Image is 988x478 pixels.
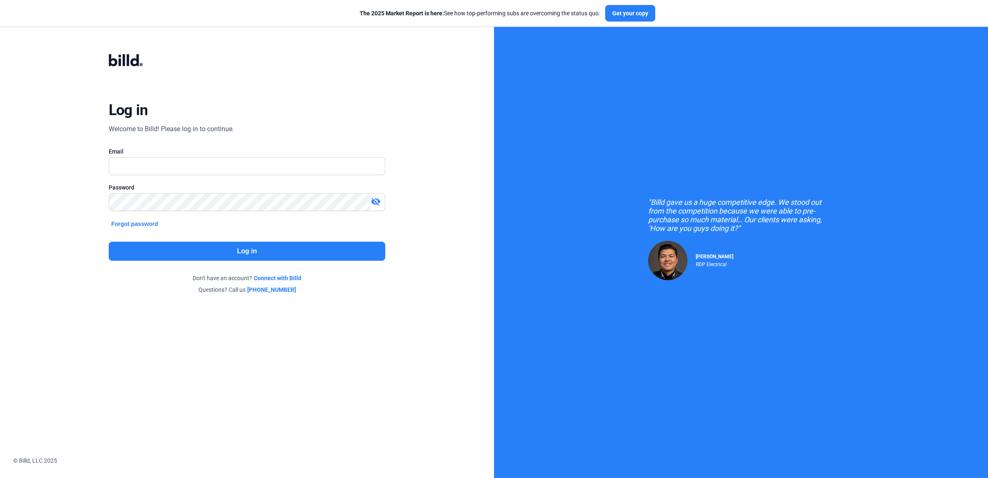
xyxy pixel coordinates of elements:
span: The 2025 Market Report is here: [360,10,444,17]
a: [PHONE_NUMBER] [247,286,296,294]
div: "Billd gave us a huge competitive edge. We stood out from the competition because we were able to... [648,198,834,233]
div: Password [109,183,385,192]
div: Don't have an account? [109,274,385,282]
span: [PERSON_NAME] [696,254,733,259]
button: Log in [109,242,385,261]
mat-icon: visibility_off [371,197,381,207]
a: Connect with Billd [254,274,301,282]
button: Forgot password [109,219,161,228]
button: Get your copy [605,5,655,22]
img: Raul Pacheco [648,241,687,280]
div: Questions? Call us [109,286,385,294]
div: RDP Electrical [696,259,733,267]
div: Log in [109,101,148,119]
div: Email [109,147,385,156]
div: Welcome to Billd! Please log in to continue. [109,124,234,134]
div: See how top-performing subs are overcoming the status quo. [360,9,600,17]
